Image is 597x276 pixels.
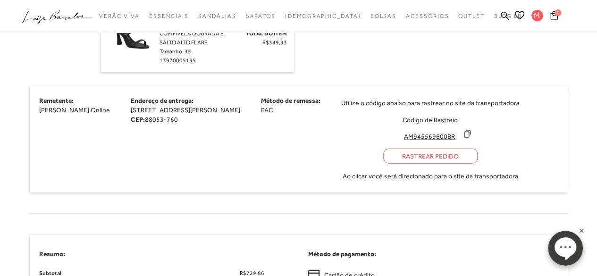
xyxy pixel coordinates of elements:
strong: CEP: [131,116,145,123]
span: Tamanho: 35 [160,48,191,55]
a: categoryNavScreenReaderText [458,8,485,25]
span: Verão Viva [99,13,140,19]
a: BLOG LB [494,8,521,25]
button: M [527,9,547,24]
h4: Resumo: [39,249,289,259]
span: PAC [261,106,273,114]
a: Rastrear Pedido [383,149,478,164]
span: [PERSON_NAME] Online [39,106,110,114]
a: categoryNavScreenReaderText [406,8,449,25]
span: M [531,10,543,21]
button: 0 [547,10,561,23]
span: Total do Item [246,30,287,37]
span: Método de remessa: [261,97,320,104]
span: Remetente: [39,97,74,104]
span: Sapatos [245,13,275,19]
a: categoryNavScreenReaderText [245,8,275,25]
span: Acessórios [406,13,449,19]
span: Sandálias [198,13,236,19]
a: categoryNavScreenReaderText [149,8,189,25]
img: MULE EM COURO PRETO COM FIVELA DOURADA E SALTO ALTO FLARE [108,11,155,59]
a: categoryNavScreenReaderText [99,8,140,25]
span: Ao clicar você será direcionado para o site da transportadora [343,171,518,181]
span: 0 [555,9,561,16]
span: MULE EM COURO PRETO COM FIVELA DOURADA E SALTO ALTO FLARE [160,21,224,46]
span: R$349,93 [262,39,287,46]
span: [DEMOGRAPHIC_DATA] [285,13,361,19]
span: Essenciais [149,13,189,19]
span: 13970005135 [160,57,196,64]
span: Código de Rastreio [403,116,458,124]
a: categoryNavScreenReaderText [198,8,236,25]
span: 88053-760 [145,116,178,123]
span: Endereço de entrega: [131,97,193,104]
h4: Método de pagamento: [308,249,558,259]
span: Outlet [458,13,485,19]
a: categoryNavScreenReaderText [370,8,396,25]
span: BLOG LB [494,13,521,19]
span: Utilize o código abaixo para rastrear no site da transportadora [341,98,520,108]
span: [STREET_ADDRESS][PERSON_NAME] [131,106,240,114]
a: noSubCategoriesText [285,8,361,25]
span: Bolsas [370,13,396,19]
